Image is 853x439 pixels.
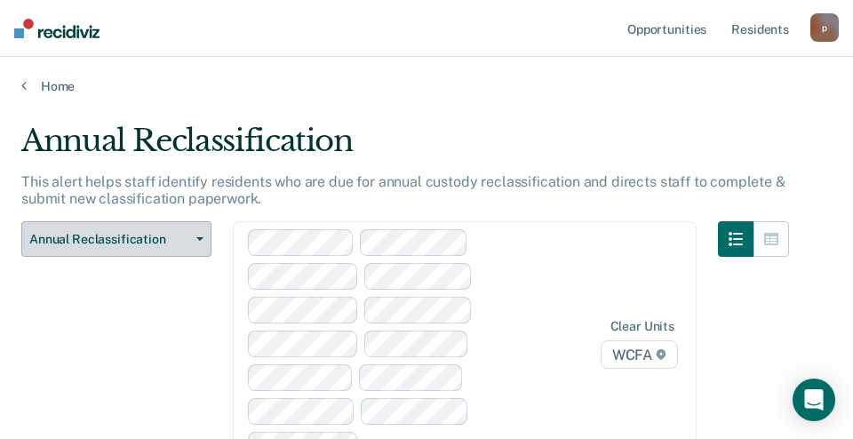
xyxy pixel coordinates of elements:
[21,78,832,94] a: Home
[793,379,835,421] div: Open Intercom Messenger
[601,340,678,369] span: WCFA
[21,173,785,207] p: This alert helps staff identify residents who are due for annual custody reclassification and dir...
[610,319,675,334] div: Clear units
[810,13,839,42] button: p
[21,221,211,257] button: Annual Reclassification
[29,232,189,247] span: Annual Reclassification
[21,123,789,173] div: Annual Reclassification
[14,19,100,38] img: Recidiviz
